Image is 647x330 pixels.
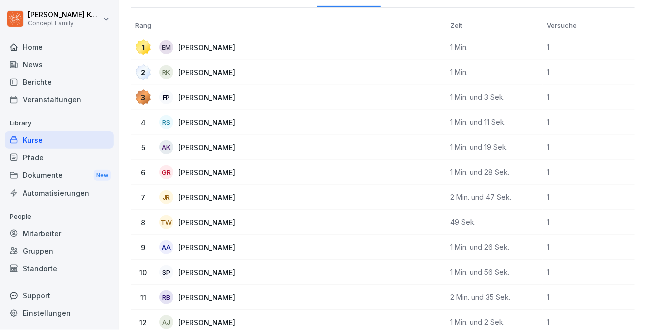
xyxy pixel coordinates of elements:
p: 1 [547,318,635,327]
div: Dokumente [5,166,114,185]
div: AA [159,240,173,254]
p: 1 Min. und 26 Sek. [450,243,539,252]
p: Library [5,115,114,131]
a: Kurse [5,131,114,149]
a: Standorte [5,260,114,277]
p: 4 [135,117,151,128]
p: 2 Min. und 47 Sek. [450,193,539,202]
p: 1 [547,218,635,227]
p: [PERSON_NAME] [178,117,251,128]
p: [PERSON_NAME] [178,167,251,178]
a: Veranstaltungen [5,91,114,108]
p: 1 Min. und 2 Sek. [450,318,539,327]
a: Home [5,38,114,56]
div: JR [159,190,173,204]
p: 12 [135,317,151,328]
div: Support [5,287,114,304]
p: [PERSON_NAME] [178,67,251,78]
p: 6 [135,167,151,178]
p: [PERSON_NAME] [178,317,251,328]
a: News [5,56,114,73]
p: [PERSON_NAME] [178,292,251,303]
p: 1 [547,118,635,127]
p: [PERSON_NAME] [178,92,251,103]
p: 1 [547,93,635,102]
div: SP [159,265,173,279]
a: Einstellungen [5,304,114,322]
p: [PERSON_NAME] Komarov [28,11,101,19]
div: New [94,170,111,181]
a: Gruppen [5,242,114,260]
p: [PERSON_NAME] [178,267,251,278]
div: RK [159,65,173,79]
p: 10 [135,267,151,278]
a: Pfade [5,149,114,166]
div: RS [159,115,173,129]
span: Versuche [547,21,577,29]
p: 1 Min. und 19 Sek. [450,143,539,152]
p: [PERSON_NAME] [178,42,251,53]
div: GR [159,165,173,179]
p: 1 [547,293,635,302]
p: 1 [547,193,635,202]
p: 1 [547,268,635,277]
a: Mitarbeiter [5,225,114,242]
div: RB [159,290,173,304]
p: People [5,209,114,225]
div: AK [159,140,173,154]
p: 5 [135,142,151,153]
p: 1 Min. und 3 Sek. [450,93,539,102]
p: 1 [547,168,635,177]
div: FP [159,90,173,104]
p: 1 [547,143,635,152]
p: Concept Family [28,20,101,27]
p: 7 [135,192,151,203]
p: 1 [547,68,635,77]
p: 9 [135,242,151,253]
a: Automatisierungen [5,184,114,202]
p: 1 Min. und 56 Sek. [450,268,539,277]
p: 1 Min. und 28 Sek. [450,168,539,177]
p: [PERSON_NAME] [178,142,251,153]
p: 1 [547,243,635,252]
p: 1 [547,43,635,52]
div: EM [159,40,173,54]
p: 1 Min. [450,68,539,77]
a: DokumenteNew [5,166,114,185]
p: 49 Sek. [450,218,539,227]
p: 1 Min. [450,43,539,52]
span: Zeit [450,21,462,29]
div: TW [159,215,173,229]
p: 11 [135,292,151,303]
p: 8 [135,217,151,228]
p: [PERSON_NAME] [178,242,251,253]
p: [PERSON_NAME] [178,217,251,228]
p: 1 Min. und 11 Sek. [450,118,539,127]
a: Berichte [5,73,114,91]
p: [PERSON_NAME] [178,192,251,203]
p: 2 Min. und 35 Sek. [450,293,539,302]
span: Rang [135,21,151,29]
div: AJ [159,315,173,329]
